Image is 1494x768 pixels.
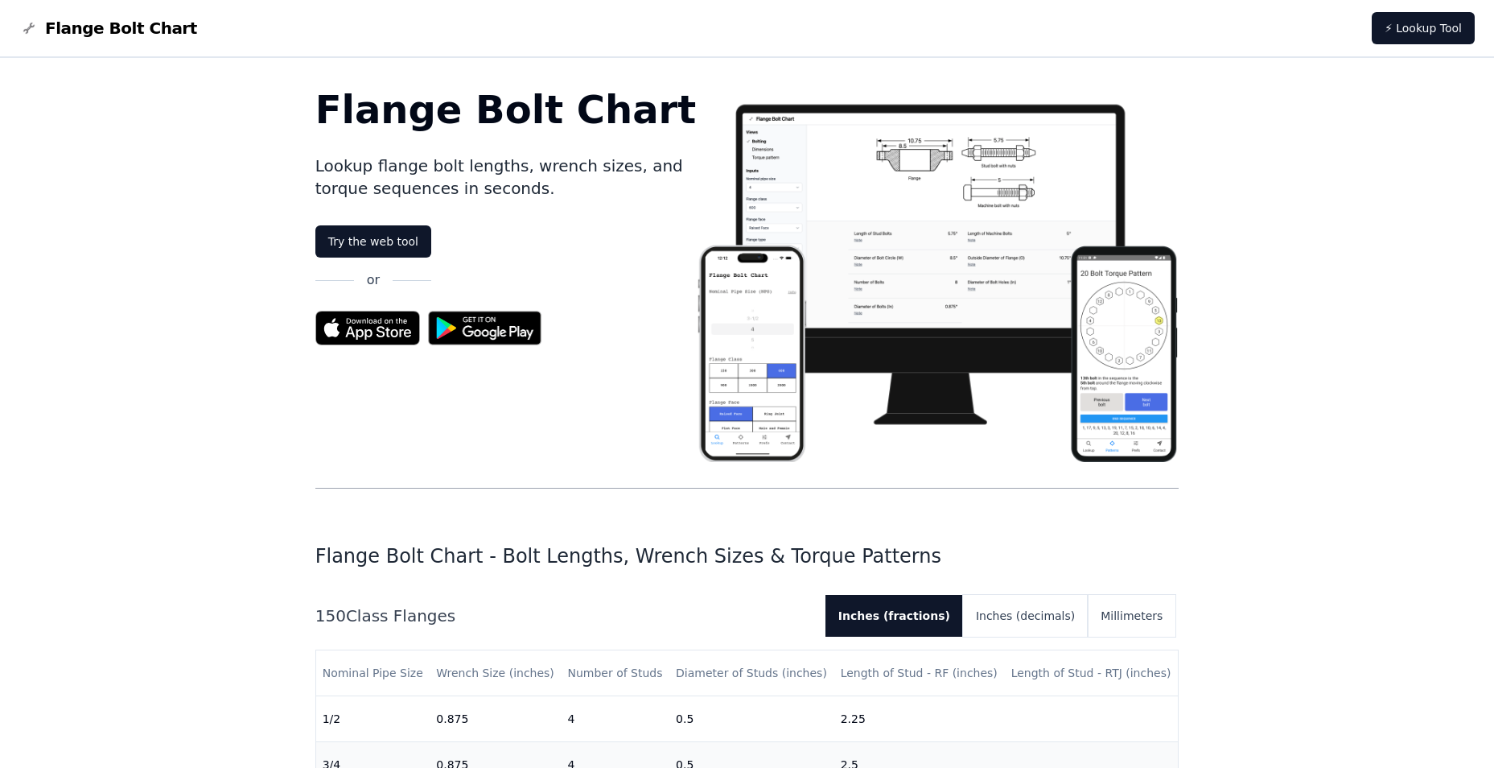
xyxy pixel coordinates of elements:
h2: 150 Class Flanges [315,605,813,627]
a: ⚡ Lookup Tool [1372,12,1475,44]
a: Flange Bolt Chart LogoFlange Bolt Chart [19,17,197,39]
th: Number of Studs [561,650,669,696]
td: 0.5 [669,696,834,742]
button: Inches (fractions) [825,595,963,637]
th: Length of Stud - RTJ (inches) [1005,650,1179,696]
h1: Flange Bolt Chart - Bolt Lengths, Wrench Sizes & Torque Patterns [315,543,1179,569]
img: Get it on Google Play [420,303,550,353]
td: 2.25 [834,696,1005,742]
p: or [367,270,380,290]
td: 1/2 [316,696,430,742]
th: Length of Stud - RF (inches) [834,650,1005,696]
td: 0.875 [430,696,561,742]
th: Nominal Pipe Size [316,650,430,696]
a: Try the web tool [315,225,431,258]
button: Inches (decimals) [963,595,1088,637]
p: Lookup flange bolt lengths, wrench sizes, and torque sequences in seconds. [315,155,697,200]
h1: Flange Bolt Chart [315,90,697,129]
th: Wrench Size (inches) [430,650,561,696]
img: Flange Bolt Chart Logo [19,19,39,38]
button: Millimeters [1088,595,1175,637]
td: 4 [561,696,669,742]
th: Diameter of Studs (inches) [669,650,834,696]
img: App Store badge for the Flange Bolt Chart app [315,311,420,345]
span: Flange Bolt Chart [45,17,197,39]
img: Flange bolt chart app screenshot [696,90,1179,462]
